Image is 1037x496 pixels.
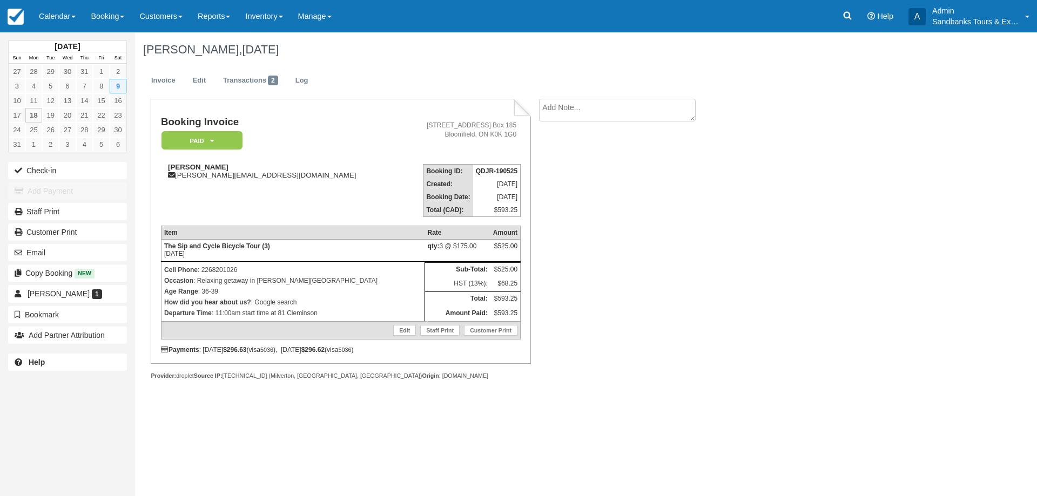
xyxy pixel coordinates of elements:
[93,93,110,108] a: 15
[42,137,59,152] a: 2
[877,12,893,21] span: Help
[151,372,176,379] strong: Provider:
[423,178,473,191] th: Created:
[476,167,517,175] strong: QDJR-190525
[161,131,239,151] a: Paid
[242,43,279,56] span: [DATE]
[75,269,95,278] span: New
[8,203,127,220] a: Staff Print
[25,93,42,108] a: 11
[168,163,228,171] strong: [PERSON_NAME]
[287,70,317,91] a: Log
[301,346,325,354] strong: $296.62
[464,325,517,336] a: Customer Print
[143,70,184,91] a: Invoice
[110,137,126,152] a: 6
[93,137,110,152] a: 5
[164,298,251,306] strong: How did you hear about us?
[8,162,127,179] button: Check-in
[867,12,875,20] i: Help
[59,123,76,137] a: 27
[422,372,439,379] strong: Origin
[393,325,416,336] a: Edit
[161,226,425,240] th: Item
[59,137,76,152] a: 3
[260,346,273,353] small: 5036
[25,52,42,64] th: Mon
[110,79,126,93] a: 9
[425,277,490,291] td: HST (13%):
[59,79,76,93] a: 6
[164,286,422,297] p: : 36-39
[425,262,490,277] th: Sub-Total:
[164,264,422,275] p: : 2268201026
[42,52,59,64] th: Tue
[42,64,59,79] a: 29
[164,308,422,318] p: : 11:00am start time at 81 Cleminson
[55,42,80,51] strong: [DATE]
[76,108,93,123] a: 21
[28,289,90,298] span: [PERSON_NAME]
[59,93,76,108] a: 13
[93,52,110,64] th: Fri
[8,306,127,323] button: Bookmark
[161,240,425,262] td: [DATE]
[490,277,521,291] td: $68.25
[8,223,127,241] a: Customer Print
[268,76,278,85] span: 2
[8,182,127,200] button: Add Payment
[110,108,126,123] a: 23
[194,372,223,379] strong: Source IP:
[8,244,127,261] button: Email
[161,163,400,179] div: [PERSON_NAME][EMAIL_ADDRESS][DOMAIN_NAME]
[423,165,473,178] th: Booking ID:
[8,264,127,282] button: Copy Booking New
[76,93,93,108] a: 14
[110,93,126,108] a: 16
[76,52,93,64] th: Thu
[92,289,102,299] span: 1
[59,108,76,123] a: 20
[42,93,59,108] a: 12
[29,358,45,366] b: Help
[110,52,126,64] th: Sat
[110,64,126,79] a: 2
[425,240,490,262] td: 3 @ $175.00
[143,43,905,56] h1: [PERSON_NAME],
[110,123,126,137] a: 30
[93,123,110,137] a: 29
[493,242,517,259] div: $525.00
[9,93,25,108] a: 10
[215,70,286,91] a: Transactions2
[151,372,530,380] div: droplet [TECHNICAL_ID] (Milverton, [GEOGRAPHIC_DATA], [GEOGRAPHIC_DATA]) : [DOMAIN_NAME]
[76,79,93,93] a: 7
[338,346,351,353] small: 5036
[25,79,42,93] a: 4
[164,275,422,286] p: : Relaxing getaway in [PERSON_NAME][GEOGRAPHIC_DATA]
[473,203,521,217] td: $593.25
[25,64,42,79] a: 28
[9,108,25,123] a: 17
[76,64,93,79] a: 31
[42,123,59,137] a: 26
[425,292,490,307] th: Total:
[25,123,42,137] a: 25
[164,297,422,308] p: : Google search
[42,108,59,123] a: 19
[164,288,198,295] strong: Age Range
[223,346,246,354] strong: $296.63
[932,5,1019,16] p: Admin
[9,52,25,64] th: Sun
[185,70,214,91] a: Edit
[420,325,460,336] a: Staff Print
[473,191,521,203] td: [DATE]
[161,346,521,354] div: : [DATE] (visa ), [DATE] (visa )
[908,8,926,25] div: A
[161,131,243,150] em: Paid
[164,266,198,274] strong: Cell Phone
[164,242,270,250] strong: The Sip and Cycle Bicycle Tour (3)
[8,9,24,25] img: checkfront-main-nav-mini-logo.png
[425,307,490,321] th: Amount Paid:
[490,262,521,277] td: $525.00
[428,242,440,250] strong: qty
